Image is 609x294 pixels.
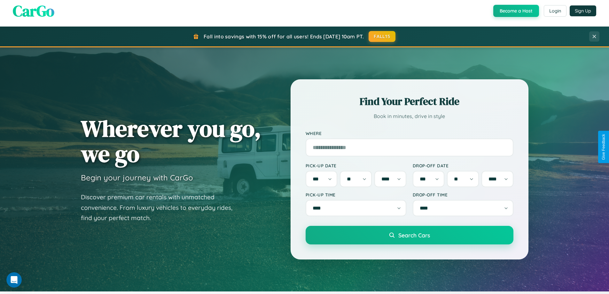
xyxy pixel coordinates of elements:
label: Pick-up Date [306,163,406,168]
label: Drop-off Date [413,163,513,168]
h1: Wherever you go, we go [81,116,261,166]
button: Login [544,5,566,17]
h2: Find Your Perfect Ride [306,94,513,108]
label: Drop-off Time [413,192,513,197]
iframe: Intercom live chat [6,272,22,288]
p: Book in minutes, drive in style [306,112,513,121]
span: Search Cars [398,232,430,239]
button: FALL15 [369,31,395,42]
span: Fall into savings with 15% off for all users! Ends [DATE] 10am PT. [204,33,364,40]
h3: Begin your journey with CarGo [81,173,193,182]
button: Become a Host [493,5,539,17]
label: Where [306,131,513,136]
button: Sign Up [570,5,596,16]
button: Search Cars [306,226,513,244]
label: Pick-up Time [306,192,406,197]
span: CarGo [13,0,54,21]
div: Give Feedback [601,134,606,160]
p: Discover premium car rentals with unmatched convenience. From luxury vehicles to everyday rides, ... [81,192,241,223]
